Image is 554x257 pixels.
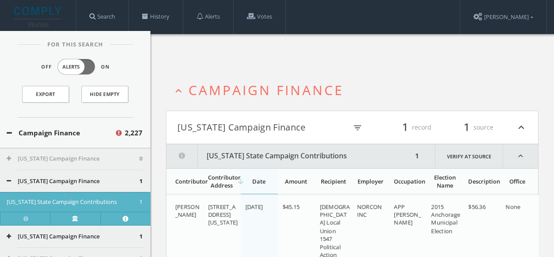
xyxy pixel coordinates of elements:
div: record [378,120,431,135]
div: Office [505,177,529,185]
div: 1 [412,144,422,168]
div: Occupation [394,177,421,185]
button: [US_STATE] Campaign Finance [177,120,347,135]
span: 1 [139,177,142,186]
span: 1 [139,198,142,207]
div: Contributor Address [208,173,235,189]
span: Campaign Finance [189,81,344,99]
button: [US_STATE] Campaign Finance [7,177,139,186]
button: Hide Empty [81,86,128,103]
span: 1 [460,119,473,135]
img: illumis [14,7,63,27]
button: Campaign Finance [7,128,115,138]
div: Recipient [319,177,347,185]
span: NORCON INC [357,203,382,219]
i: expand_less [173,85,185,97]
button: [US_STATE] State Campaign Contributions [7,198,139,207]
span: $56.36 [469,203,486,211]
span: $45.15 [282,203,300,211]
div: source [440,120,493,135]
div: Election Name [431,173,458,189]
span: APP [PERSON_NAME] [394,203,421,226]
a: Verify at source [435,144,503,168]
span: 2,227 [125,128,142,138]
i: arrow_downward [236,177,245,186]
i: filter_list [353,123,362,133]
span: [DATE] [245,203,263,211]
a: Verify at source [50,212,100,225]
span: 2015 Anchorage Municipal Election [431,203,460,235]
div: Date [245,177,273,185]
span: For This Search [41,40,110,49]
div: Contributor [175,177,198,185]
button: [US_STATE] Campaign Finance [7,154,139,163]
button: [US_STATE] Campaign Finance [7,232,139,241]
span: [STREET_ADDRESS][US_STATE] [208,203,238,226]
span: 1 [139,232,142,241]
span: Off [41,63,52,71]
span: None [506,203,521,211]
span: On [101,63,110,71]
button: [US_STATE] State Campaign Contributions [166,144,412,168]
div: Amount [282,177,310,185]
span: [PERSON_NAME] [175,203,200,219]
i: expand_less [503,144,538,168]
button: expand_lessCampaign Finance [173,83,539,97]
a: Export [22,86,69,103]
span: 0 [139,154,142,163]
div: Employer [357,177,384,185]
i: expand_less [516,120,527,135]
span: 1 [398,119,412,135]
div: Description [468,177,496,185]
